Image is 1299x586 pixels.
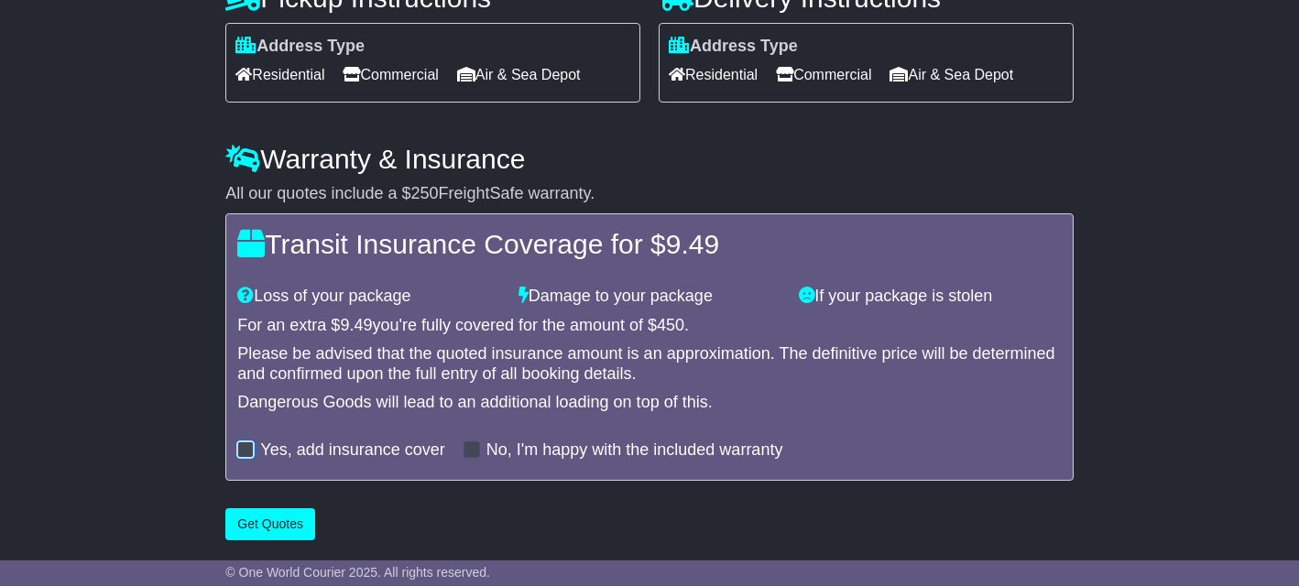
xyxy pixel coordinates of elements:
span: 450 [657,316,684,334]
label: Address Type [235,37,365,57]
div: Loss of your package [228,287,508,307]
span: 250 [410,184,438,202]
span: Residential [669,60,758,89]
div: Damage to your package [509,287,790,307]
span: 9.49 [666,229,719,259]
div: For an extra $ you're fully covered for the amount of $ . [237,316,1061,336]
span: Commercial [776,60,871,89]
div: Please be advised that the quoted insurance amount is an approximation. The definitive price will... [237,344,1061,384]
span: Commercial [343,60,438,89]
span: Air & Sea Depot [890,60,1013,89]
span: Air & Sea Depot [457,60,581,89]
label: No, I'm happy with the included warranty [486,440,783,461]
span: © One World Courier 2025. All rights reserved. [225,565,490,580]
span: 9.49 [340,316,372,334]
h4: Transit Insurance Coverage for $ [237,229,1061,259]
label: Address Type [669,37,798,57]
span: Residential [235,60,324,89]
label: Yes, add insurance cover [260,440,444,461]
div: If your package is stolen [790,287,1070,307]
div: Dangerous Goods will lead to an additional loading on top of this. [237,393,1061,413]
button: Get Quotes [225,508,315,540]
h4: Warranty & Insurance [225,144,1073,174]
div: All our quotes include a $ FreightSafe warranty. [225,184,1073,204]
